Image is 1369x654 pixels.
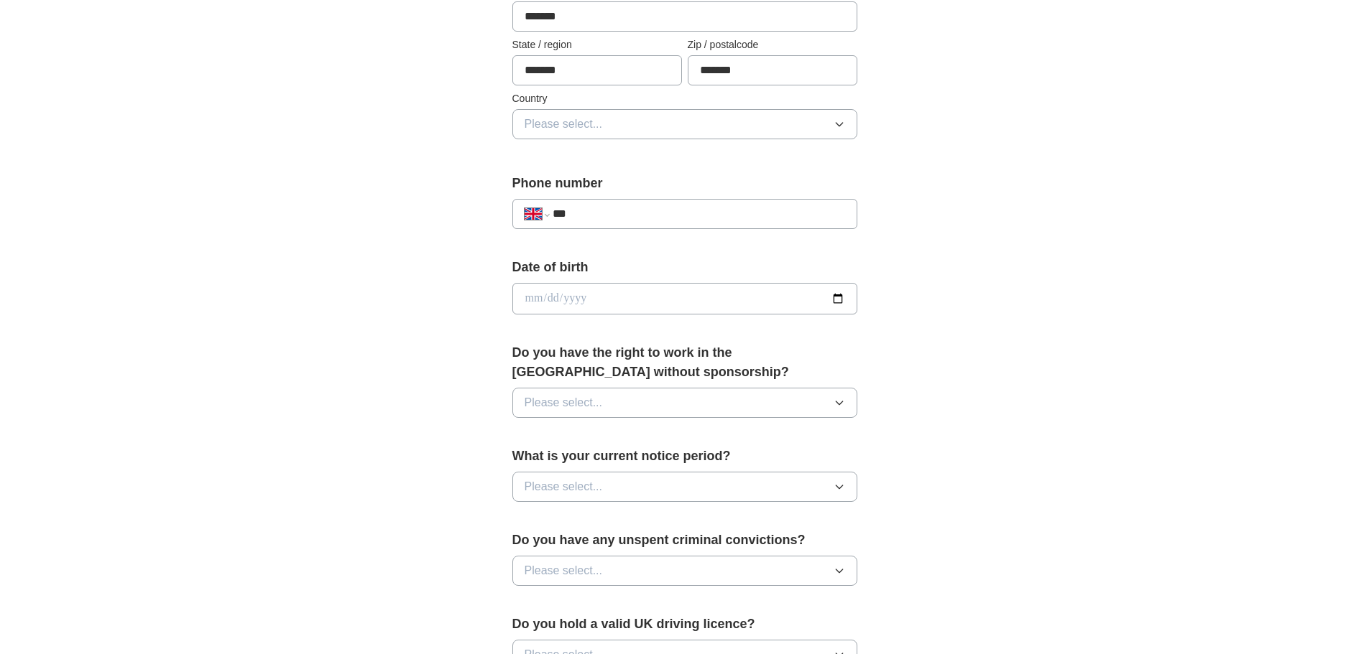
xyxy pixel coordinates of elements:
label: Do you have any unspent criminal convictions? [512,531,857,550]
span: Please select... [525,394,603,411]
span: Please select... [525,562,603,579]
label: Phone number [512,174,857,193]
label: Date of birth [512,258,857,277]
button: Please select... [512,556,857,586]
label: Country [512,91,857,106]
label: What is your current notice period? [512,447,857,466]
label: Zip / postalcode [688,37,857,52]
label: Do you hold a valid UK driving licence? [512,615,857,634]
label: State / region [512,37,682,52]
span: Please select... [525,478,603,495]
span: Please select... [525,116,603,133]
label: Do you have the right to work in the [GEOGRAPHIC_DATA] without sponsorship? [512,343,857,382]
button: Please select... [512,109,857,139]
button: Please select... [512,472,857,502]
button: Please select... [512,388,857,418]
